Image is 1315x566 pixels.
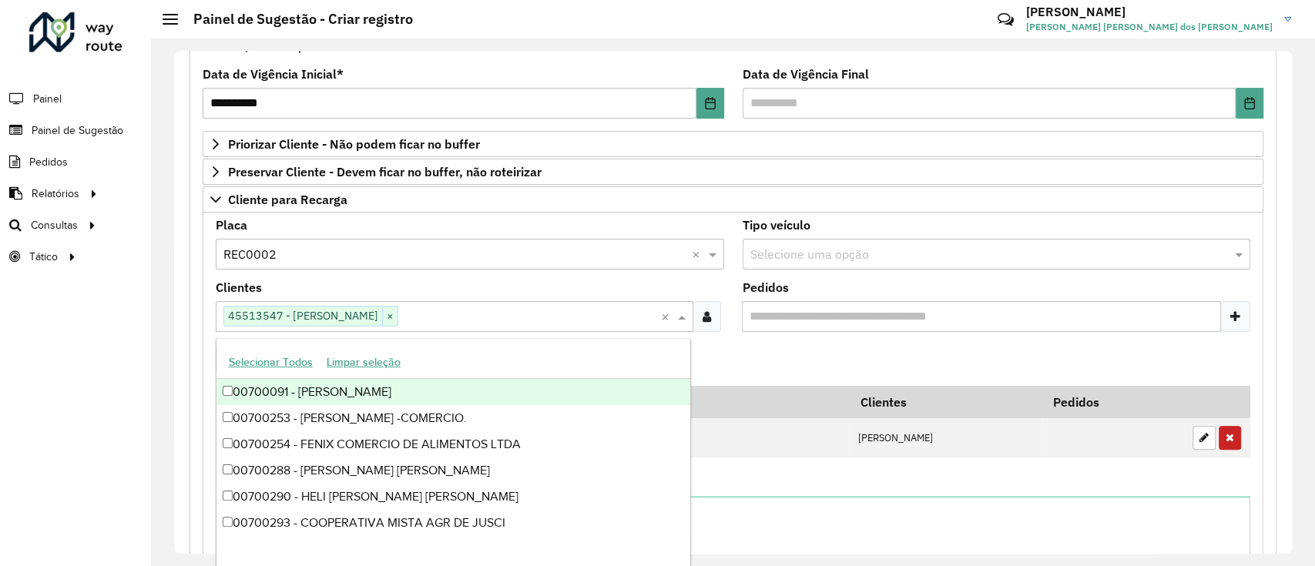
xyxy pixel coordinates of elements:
label: Data de Vigência Inicial [203,65,344,83]
th: Pedidos [1042,386,1185,418]
span: Relatórios [32,186,79,202]
div: 00700253 - [PERSON_NAME] -COMERCIO. [216,405,690,431]
button: Limpar seleção [320,350,408,374]
label: Data de Vigência Final [743,65,869,83]
span: Painel de Sugestão [32,122,123,139]
div: 00700290 - HELI [PERSON_NAME] [PERSON_NAME] [216,484,690,510]
span: Consultas [31,217,78,233]
a: Contato Rápido [989,3,1022,36]
button: Choose Date [696,88,724,119]
span: 45513547 - [PERSON_NAME] [224,306,382,325]
div: 00700254 - FENIX COMERCIO DE ALIMENTOS LTDA [216,431,690,457]
label: Tipo veículo [743,216,810,234]
label: Pedidos [743,278,789,296]
span: [PERSON_NAME] [PERSON_NAME] dos [PERSON_NAME] [1026,20,1273,34]
span: Preservar Cliente - Devem ficar no buffer, não roteirizar [228,166,542,178]
button: Choose Date [1236,88,1263,119]
div: 00700288 - [PERSON_NAME] [PERSON_NAME] [216,457,690,484]
div: 00700293 - COOPERATIVA MISTA AGR DE JUSCI [216,510,690,536]
div: 00700091 - [PERSON_NAME] [216,379,690,405]
a: Preservar Cliente - Devem ficar no buffer, não roteirizar [203,159,1263,185]
th: Clientes [850,386,1042,418]
span: Clear all [661,307,674,326]
span: Painel [33,91,62,107]
span: Pedidos [29,154,68,170]
span: Cliente para Recarga [228,193,347,206]
label: Placa [216,216,247,234]
button: Selecionar Todos [222,350,320,374]
span: Clear all [692,245,705,263]
a: Priorizar Cliente - Não podem ficar no buffer [203,131,1263,157]
a: Cliente para Recarga [203,186,1263,213]
label: Clientes [216,278,262,296]
span: Tático [29,249,58,265]
h3: [PERSON_NAME] [1026,5,1273,19]
span: × [382,307,398,326]
td: [PERSON_NAME] [850,418,1042,458]
span: Priorizar Cliente - Não podem ficar no buffer [228,138,480,150]
h2: Painel de Sugestão - Criar registro [178,11,413,28]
